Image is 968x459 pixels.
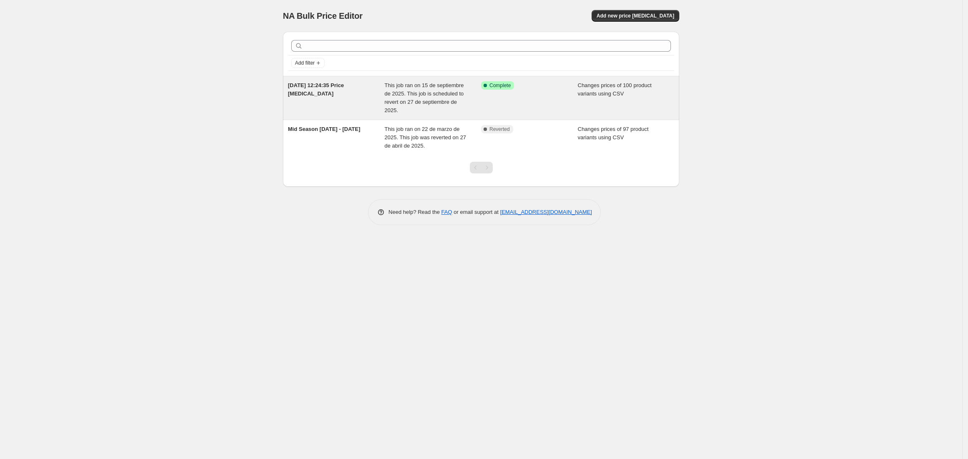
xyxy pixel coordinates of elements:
[500,209,592,215] a: [EMAIL_ADDRESS][DOMAIN_NAME]
[489,82,511,89] span: Complete
[388,209,441,215] span: Need help? Read the
[489,126,510,133] span: Reverted
[578,82,652,97] span: Changes prices of 100 product variants using CSV
[291,58,325,68] button: Add filter
[592,10,679,22] button: Add new price [MEDICAL_DATA]
[452,209,500,215] span: or email support at
[288,126,360,132] span: Mid Season [DATE] - [DATE]
[578,126,649,140] span: Changes prices of 97 product variants using CSV
[597,13,674,19] span: Add new price [MEDICAL_DATA]
[288,82,344,97] span: [DATE] 12:24:35 Price [MEDICAL_DATA]
[295,60,315,66] span: Add filter
[385,82,464,113] span: This job ran on 15 de septiembre de 2025. This job is scheduled to revert on 27 de septiembre de ...
[385,126,466,149] span: This job ran on 22 de marzo de 2025. This job was reverted on 27 de abril de 2025.
[470,162,493,173] nav: Pagination
[283,11,363,20] span: NA Bulk Price Editor
[441,209,452,215] a: FAQ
